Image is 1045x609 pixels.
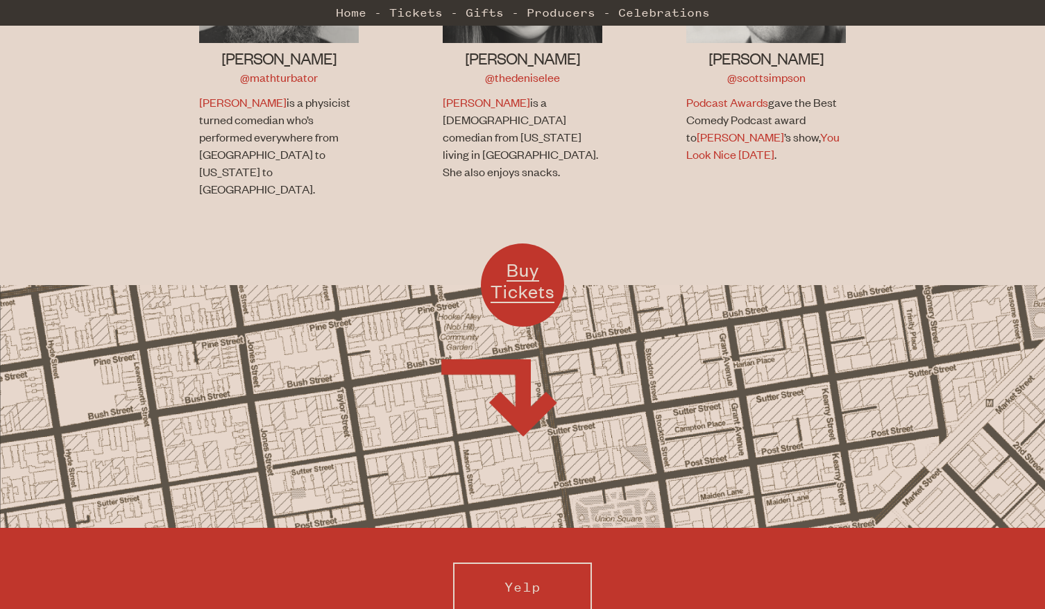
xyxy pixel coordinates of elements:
[443,94,530,110] a: [PERSON_NAME]
[686,47,846,69] h3: [PERSON_NAME]
[199,94,355,198] p: is a physicist turned comedian who’s performed everywhere from [GEOGRAPHIC_DATA] to [US_STATE] to...
[199,94,287,110] a: [PERSON_NAME]
[443,94,599,181] p: is a [DEMOGRAPHIC_DATA] comedian from [US_STATE] living in [GEOGRAPHIC_DATA]. She also enjoys sna...
[686,94,842,164] p: gave the Best Comedy Podcast award to ’s show, .
[491,258,554,303] span: Buy Tickets
[199,47,359,69] h3: [PERSON_NAME]
[485,69,560,85] a: @thedeniselee
[697,129,784,144] a: [PERSON_NAME]
[481,243,564,327] a: Buy Tickets
[686,94,768,110] a: Podcast Awards
[443,47,602,69] h3: [PERSON_NAME]
[240,69,318,85] a: @mathturbator
[727,69,806,85] a: @scottsimpson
